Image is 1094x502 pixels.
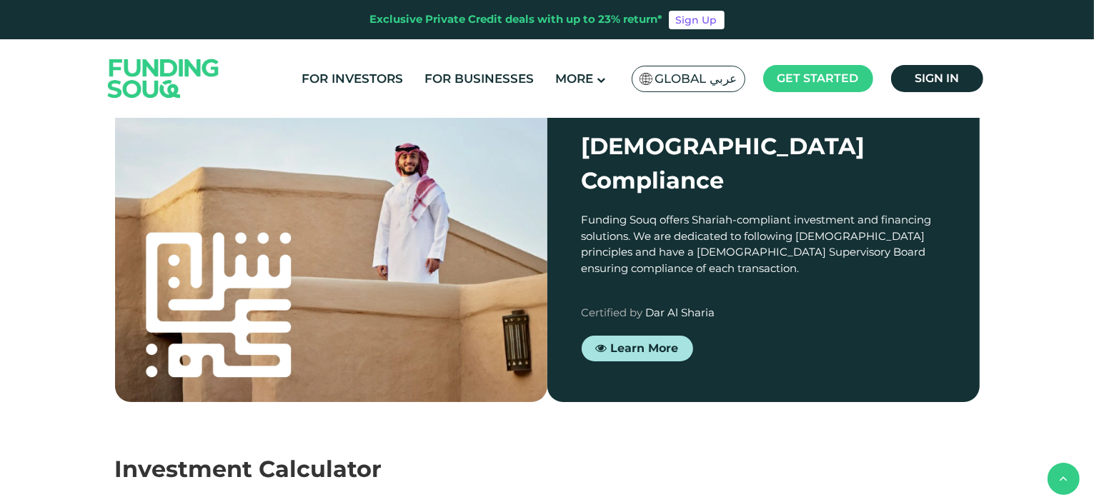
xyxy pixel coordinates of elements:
[582,306,643,319] span: Certified by
[646,306,715,319] span: Dar Al Sharia
[777,71,859,85] span: Get started
[655,71,737,87] span: Global عربي
[115,455,253,483] span: Investment
[421,67,537,91] a: For Businesses
[582,335,693,361] a: Learn More
[1048,463,1080,495] button: back
[94,42,234,114] img: Logo
[582,212,945,276] div: Funding Souq offers Shariah-compliant investment and financing solutions. We are dedicated to fol...
[259,455,382,483] span: Calculator
[370,11,663,28] div: Exclusive Private Credit deals with up to 23% return*
[115,95,547,402] img: shariah-img
[891,65,983,92] a: Sign in
[298,67,407,91] a: For Investors
[915,71,959,85] span: Sign in
[582,129,945,198] div: [DEMOGRAPHIC_DATA] Compliance
[555,71,593,86] span: More
[640,73,652,85] img: SA Flag
[669,11,725,29] a: Sign Up
[611,341,679,354] span: Learn More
